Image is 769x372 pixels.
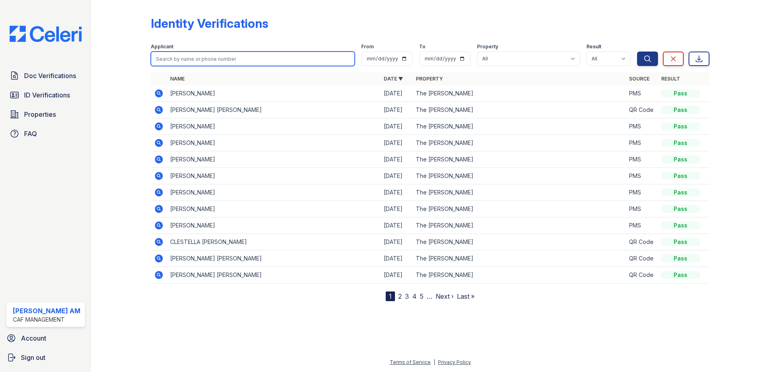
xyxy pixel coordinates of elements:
[457,292,475,300] a: Last »
[380,85,413,102] td: [DATE]
[380,234,413,250] td: [DATE]
[167,250,380,267] td: [PERSON_NAME] [PERSON_NAME]
[167,168,380,184] td: [PERSON_NAME]
[661,254,700,262] div: Pass
[626,250,658,267] td: QR Code
[413,250,626,267] td: The [PERSON_NAME]
[6,106,85,122] a: Properties
[361,43,374,50] label: From
[6,126,85,142] a: FAQ
[413,184,626,201] td: The [PERSON_NAME]
[413,151,626,168] td: The [PERSON_NAME]
[661,76,680,82] a: Result
[151,52,355,66] input: Search by name or phone number
[380,250,413,267] td: [DATE]
[6,68,85,84] a: Doc Verifications
[661,221,700,229] div: Pass
[167,102,380,118] td: [PERSON_NAME] [PERSON_NAME]
[151,16,268,31] div: Identity Verifications
[438,359,471,365] a: Privacy Policy
[380,217,413,234] td: [DATE]
[661,188,700,196] div: Pass
[167,267,380,283] td: [PERSON_NAME] [PERSON_NAME]
[626,85,658,102] td: PMS
[661,205,700,213] div: Pass
[413,267,626,283] td: The [PERSON_NAME]
[626,234,658,250] td: QR Code
[434,359,435,365] div: |
[405,292,409,300] a: 3
[477,43,498,50] label: Property
[380,168,413,184] td: [DATE]
[24,129,37,138] span: FAQ
[167,201,380,217] td: [PERSON_NAME]
[661,122,700,130] div: Pass
[380,102,413,118] td: [DATE]
[167,135,380,151] td: [PERSON_NAME]
[413,85,626,102] td: The [PERSON_NAME]
[24,90,70,100] span: ID Verifications
[380,184,413,201] td: [DATE]
[24,71,76,81] span: Doc Verifications
[13,316,80,324] div: CAF Management
[3,330,88,346] a: Account
[167,234,380,250] td: CLESTELLA [PERSON_NAME]
[436,292,454,300] a: Next ›
[419,43,426,50] label: To
[167,85,380,102] td: [PERSON_NAME]
[3,26,88,42] img: CE_Logo_Blue-a8612792a0a2168367f1c8372b55b34899dd931a85d93a1a3d3e32e68fde9ad4.png
[626,267,658,283] td: QR Code
[661,106,700,114] div: Pass
[170,76,185,82] a: Name
[586,43,601,50] label: Result
[626,151,658,168] td: PMS
[626,118,658,135] td: PMS
[661,89,700,97] div: Pass
[416,76,443,82] a: Property
[167,184,380,201] td: [PERSON_NAME]
[661,271,700,279] div: Pass
[413,102,626,118] td: The [PERSON_NAME]
[151,43,173,50] label: Applicant
[24,110,56,119] span: Properties
[661,139,700,147] div: Pass
[661,155,700,163] div: Pass
[384,76,403,82] a: Date ▼
[21,353,45,362] span: Sign out
[413,135,626,151] td: The [PERSON_NAME]
[13,306,80,316] div: [PERSON_NAME] AM
[626,217,658,234] td: PMS
[413,168,626,184] td: The [PERSON_NAME]
[427,291,432,301] span: …
[3,349,88,366] a: Sign out
[413,201,626,217] td: The [PERSON_NAME]
[21,333,46,343] span: Account
[380,267,413,283] td: [DATE]
[413,118,626,135] td: The [PERSON_NAME]
[398,292,402,300] a: 2
[167,151,380,168] td: [PERSON_NAME]
[413,234,626,250] td: The [PERSON_NAME]
[629,76,650,82] a: Source
[386,291,395,301] div: 1
[626,135,658,151] td: PMS
[390,359,431,365] a: Terms of Service
[626,201,658,217] td: PMS
[412,292,417,300] a: 4
[626,102,658,118] td: QR Code
[661,172,700,180] div: Pass
[167,217,380,234] td: [PERSON_NAME]
[413,217,626,234] td: The [PERSON_NAME]
[626,184,658,201] td: PMS
[380,135,413,151] td: [DATE]
[380,201,413,217] td: [DATE]
[167,118,380,135] td: [PERSON_NAME]
[661,238,700,246] div: Pass
[380,151,413,168] td: [DATE]
[380,118,413,135] td: [DATE]
[420,292,424,300] a: 5
[626,168,658,184] td: PMS
[6,87,85,103] a: ID Verifications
